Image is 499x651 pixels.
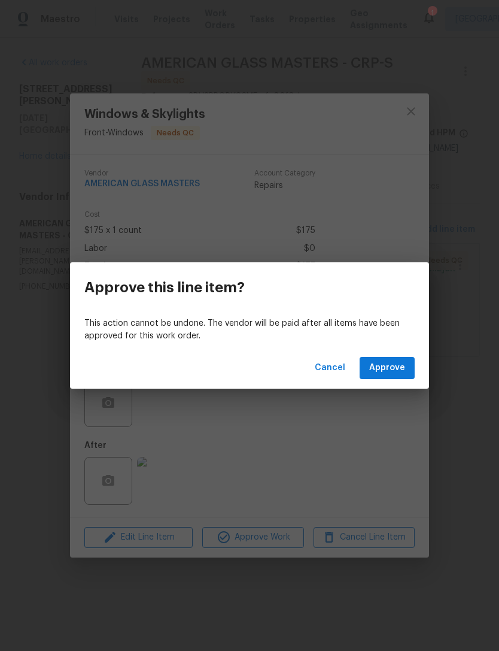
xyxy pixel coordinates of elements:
p: This action cannot be undone. The vendor will be paid after all items have been approved for this... [84,317,415,343]
button: Cancel [310,357,350,379]
h3: Approve this line item? [84,279,245,296]
span: Approve [369,361,405,376]
span: Cancel [315,361,345,376]
button: Approve [360,357,415,379]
